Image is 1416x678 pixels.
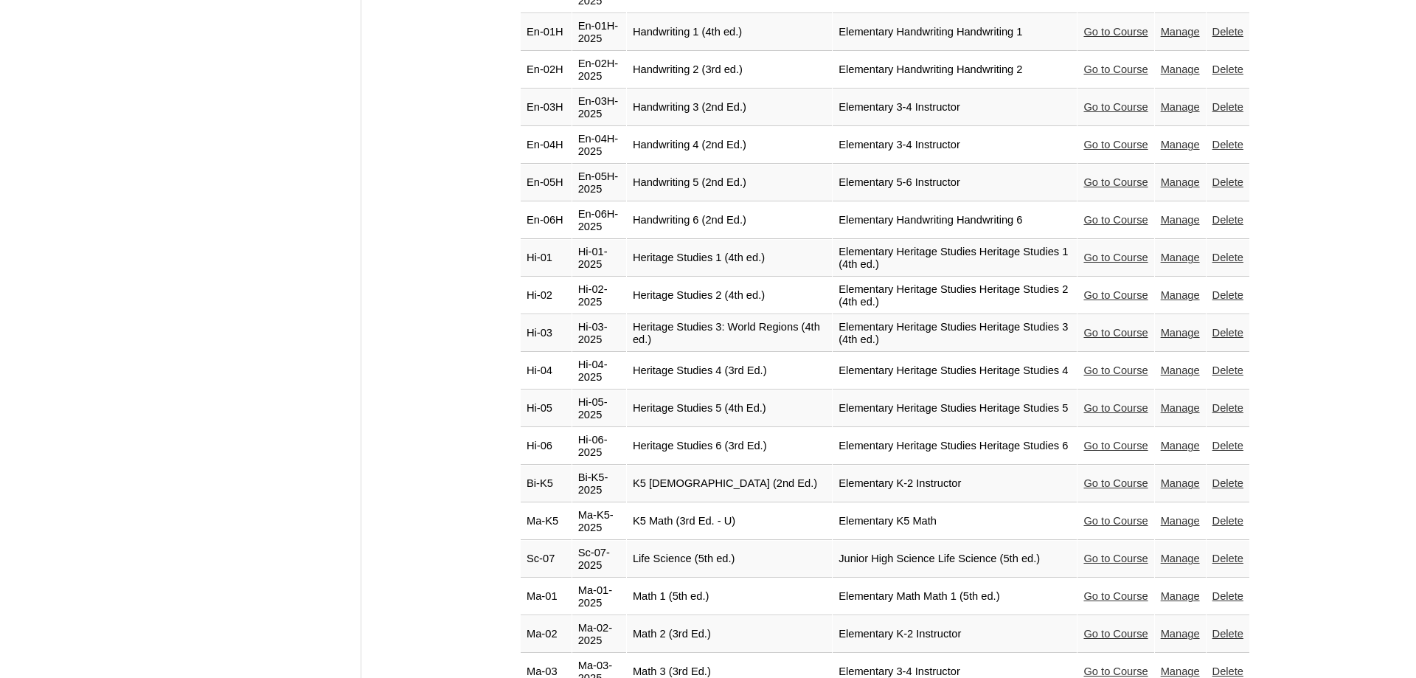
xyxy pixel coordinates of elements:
[1161,176,1200,188] a: Manage
[1083,440,1148,452] a: Go to Course
[1161,477,1200,489] a: Manage
[572,240,626,277] td: Hi-01-2025
[521,353,572,390] td: Hi-04
[833,89,1077,126] td: Elementary 3-4 Instructor
[833,52,1077,89] td: Elementary Handwriting Handwriting 2
[1161,553,1200,564] a: Manage
[1083,477,1148,489] a: Go to Course
[1212,289,1243,301] a: Delete
[833,578,1077,615] td: Elementary Math Math 1 (5th ed.)
[1161,101,1200,113] a: Manage
[521,428,572,465] td: Hi-06
[572,428,626,465] td: Hi-06-2025
[1212,176,1243,188] a: Delete
[627,127,832,164] td: Handwriting 4 (2nd Ed.)
[572,202,626,239] td: En-06H-2025
[833,503,1077,540] td: Elementary K5 Math
[833,466,1077,502] td: Elementary K-2 Instructor
[1212,26,1243,38] a: Delete
[521,616,572,653] td: Ma-02
[521,541,572,578] td: Sc-07
[627,428,832,465] td: Heritage Studies 6 (3rd Ed.)
[521,578,572,615] td: Ma-01
[833,541,1077,578] td: Junior High Science Life Science (5th ed.)
[572,277,626,314] td: Hi-02-2025
[1161,515,1200,527] a: Manage
[1161,440,1200,452] a: Manage
[572,541,626,578] td: Sc-07-2025
[1083,590,1148,602] a: Go to Course
[833,202,1077,239] td: Elementary Handwriting Handwriting 6
[1083,515,1148,527] a: Go to Course
[572,52,626,89] td: En-02H-2025
[1212,402,1243,414] a: Delete
[1212,364,1243,376] a: Delete
[627,277,832,314] td: Heritage Studies 2 (4th ed.)
[521,202,572,239] td: En-06H
[521,277,572,314] td: Hi-02
[572,127,626,164] td: En-04H-2025
[1161,139,1200,151] a: Manage
[627,466,832,502] td: K5 [DEMOGRAPHIC_DATA] (2nd Ed.)
[1083,176,1148,188] a: Go to Course
[1161,26,1200,38] a: Manage
[1083,364,1148,376] a: Go to Course
[1212,590,1243,602] a: Delete
[627,315,832,352] td: Heritage Studies 3: World Regions (4th ed.)
[521,315,572,352] td: Hi-03
[1161,289,1200,301] a: Manage
[1083,327,1148,339] a: Go to Course
[1212,515,1243,527] a: Delete
[1161,628,1200,640] a: Manage
[1212,665,1243,677] a: Delete
[627,89,832,126] td: Handwriting 3 (2nd Ed.)
[1212,477,1243,489] a: Delete
[521,390,572,427] td: Hi-05
[1212,628,1243,640] a: Delete
[1212,252,1243,263] a: Delete
[1212,101,1243,113] a: Delete
[627,353,832,390] td: Heritage Studies 4 (3rd Ed.)
[627,165,832,201] td: Handwriting 5 (2nd Ed.)
[627,503,832,540] td: K5 Math (3rd Ed. - U)
[833,315,1077,352] td: Elementary Heritage Studies Heritage Studies 3 (4th ed.)
[627,390,832,427] td: Heritage Studies 5 (4th Ed.)
[1161,252,1200,263] a: Manage
[627,616,832,653] td: Math 2 (3rd Ed.)
[521,14,572,51] td: En-01H
[627,202,832,239] td: Handwriting 6 (2nd Ed.)
[1161,402,1200,414] a: Manage
[833,390,1077,427] td: Elementary Heritage Studies Heritage Studies 5
[521,52,572,89] td: En-02H
[627,52,832,89] td: Handwriting 2 (3rd ed.)
[572,353,626,390] td: Hi-04-2025
[627,541,832,578] td: Life Science (5th ed.)
[1161,327,1200,339] a: Manage
[1161,63,1200,75] a: Manage
[572,616,626,653] td: Ma-02-2025
[572,165,626,201] td: En-05H-2025
[1212,553,1243,564] a: Delete
[1083,101,1148,113] a: Go to Course
[1161,214,1200,226] a: Manage
[1083,63,1148,75] a: Go to Course
[1212,214,1243,226] a: Delete
[572,390,626,427] td: Hi-05-2025
[1212,139,1243,151] a: Delete
[833,240,1077,277] td: Elementary Heritage Studies Heritage Studies 1 (4th ed.)
[572,466,626,502] td: Bi-K5-2025
[521,165,572,201] td: En-05H
[627,240,832,277] td: Heritage Studies 1 (4th ed.)
[1161,590,1200,602] a: Manage
[627,578,832,615] td: Math 1 (5th ed.)
[1083,628,1148,640] a: Go to Course
[833,277,1077,314] td: Elementary Heritage Studies Heritage Studies 2 (4th ed.)
[833,616,1077,653] td: Elementary K-2 Instructor
[521,240,572,277] td: Hi-01
[833,428,1077,465] td: Elementary Heritage Studies Heritage Studies 6
[521,89,572,126] td: En-03H
[572,503,626,540] td: Ma-K5-2025
[1212,327,1243,339] a: Delete
[572,14,626,51] td: En-01H-2025
[833,127,1077,164] td: Elementary 3-4 Instructor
